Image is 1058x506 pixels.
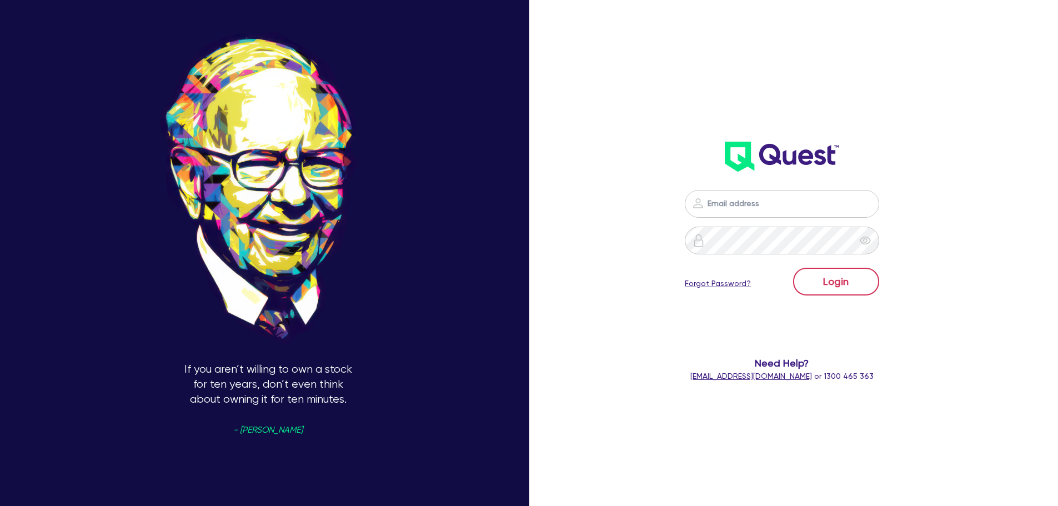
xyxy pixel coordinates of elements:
[690,372,812,380] a: [EMAIL_ADDRESS][DOMAIN_NAME]
[685,278,751,289] a: Forgot Password?
[725,142,839,172] img: wH2k97JdezQIQAAAABJRU5ErkJggg==
[690,372,874,380] span: or 1300 465 363
[233,426,303,434] span: - [PERSON_NAME]
[640,355,924,370] span: Need Help?
[692,234,705,247] img: icon-password
[860,235,871,246] span: eye
[685,190,879,218] input: Email address
[793,268,879,295] button: Login
[691,197,705,210] img: icon-password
